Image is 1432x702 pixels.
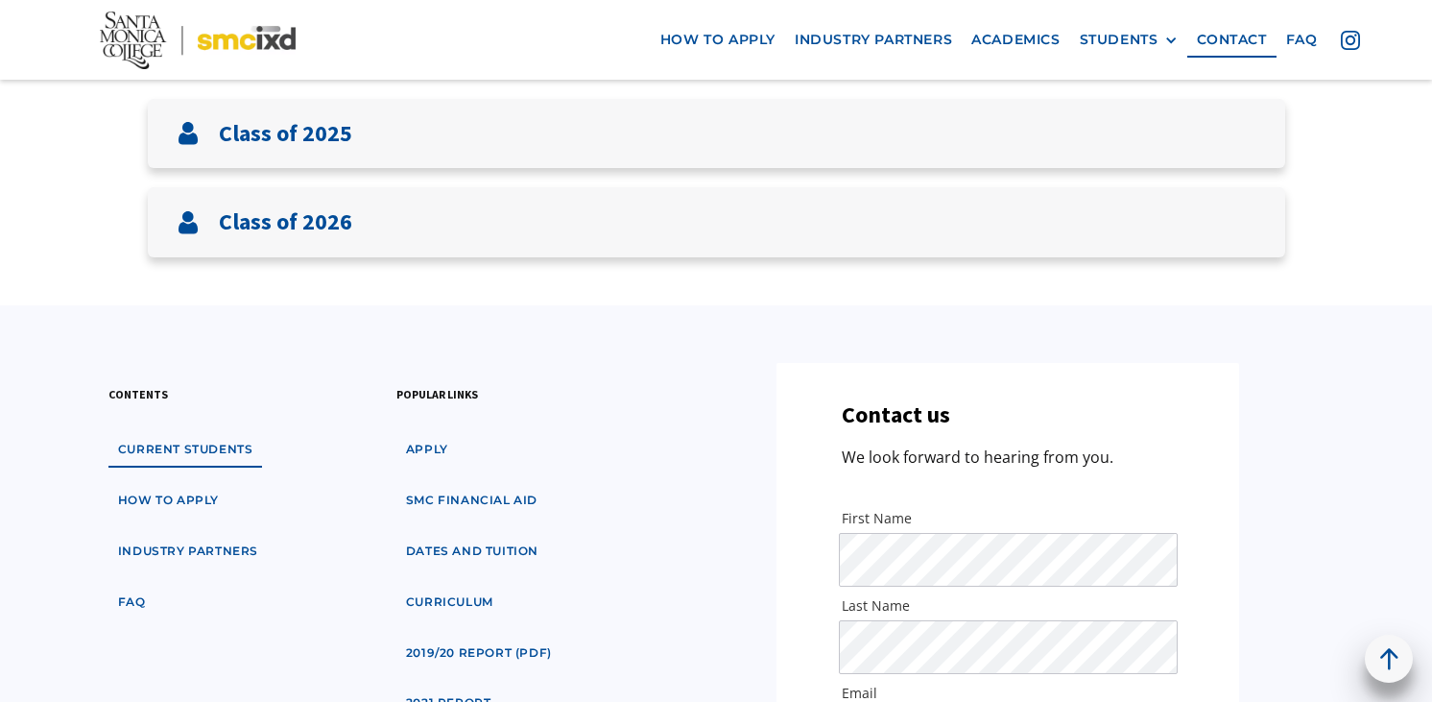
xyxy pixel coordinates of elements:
[108,585,155,620] a: faq
[842,509,1175,528] label: First Name
[177,122,200,145] img: User icon
[1365,635,1413,683] a: back to top
[108,432,263,468] a: Current students
[842,596,1175,616] label: Last Name
[219,120,352,148] h3: Class of 2025
[842,445,1113,471] p: We look forward to hearing from you.
[108,534,268,569] a: industry partners
[219,208,352,236] h3: Class of 2026
[1080,32,1178,48] div: STUDENTS
[108,385,168,403] h3: contents
[842,401,950,429] h3: Contact us
[177,211,200,234] img: User icon
[785,22,962,58] a: industry partners
[108,483,228,519] a: how to apply
[1277,22,1327,58] a: faq
[1080,32,1158,48] div: STUDENTS
[396,385,478,403] h3: popular links
[396,432,458,468] a: apply
[396,483,547,519] a: SMC financial aid
[396,636,561,671] a: 2019/20 Report (pdf)
[100,12,296,69] img: Santa Monica College - SMC IxD logo
[396,534,548,569] a: dates and tuition
[651,22,785,58] a: how to apply
[962,22,1069,58] a: Academics
[1341,31,1360,50] img: icon - instagram
[1187,22,1277,58] a: contact
[396,585,503,620] a: curriculum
